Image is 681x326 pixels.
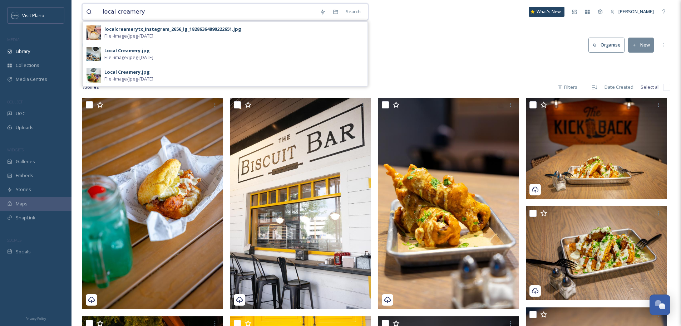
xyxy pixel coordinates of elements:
span: Embeds [16,172,33,179]
div: localcreamerytx_Instagram_2656_ig_18286364890222651.jpg [104,26,241,33]
span: File - image/jpeg - [DATE] [104,54,153,61]
img: The Boardwalk at Granite Park Let's Go 2025 (25).jpg [526,98,667,199]
button: Open Chat [650,295,670,315]
img: The Boardwalk at Granite Park Let's Go 2025 (21).jpg [526,206,667,300]
img: The Boardwalk at Granite Park Let's Go 2025 (28).jpg [82,98,223,309]
span: SOCIALS [7,237,21,243]
button: New [628,38,654,52]
span: COLLECT [7,99,23,104]
span: 736 file s [82,84,99,91]
input: Search your library [99,4,316,20]
div: Local Creamery.jpg [104,69,150,76]
span: Galleries [16,158,35,165]
a: Organise [588,38,628,52]
span: Media Centres [16,76,47,83]
div: Filters [554,80,581,94]
span: Collections [16,62,39,69]
span: Socials [16,248,31,255]
img: 3fed2996-67ad-4a60-9188-ef58f20f25c3.jpg [87,25,101,40]
span: WIDGETS [7,147,24,152]
a: What's New [529,7,564,17]
span: MEDIA [7,37,20,42]
div: Search [342,5,364,19]
button: Organise [588,38,625,52]
span: Uploads [16,124,34,131]
span: UGC [16,110,25,117]
span: Privacy Policy [25,316,46,321]
img: The Boardwalk at Granite Park Let's Go 2025 (27).jpg [230,98,371,309]
img: d6eaa7dc-b701-44ca-a5c6-0d86131f0488.jpg [87,47,101,61]
img: The Boardwalk at Granite Park Let's Go 2025 (26).jpg [378,98,519,309]
a: Privacy Policy [25,314,46,322]
span: SnapLink [16,214,35,221]
span: Visit Plano [22,12,44,19]
img: 7147dd3b-c510-4017-a988-0aba7d8eba48.jpg [87,68,101,83]
a: [PERSON_NAME] [607,5,657,19]
div: Date Created [601,80,637,94]
span: Select all [641,84,660,91]
img: images.jpeg [11,12,19,19]
span: File - image/jpeg - [DATE] [104,76,153,82]
span: File - image/jpeg - [DATE] [104,33,153,39]
span: Library [16,48,30,55]
span: [PERSON_NAME] [618,8,654,15]
div: Local Creamery.jpg [104,47,150,54]
span: Maps [16,200,28,207]
span: Stories [16,186,31,193]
